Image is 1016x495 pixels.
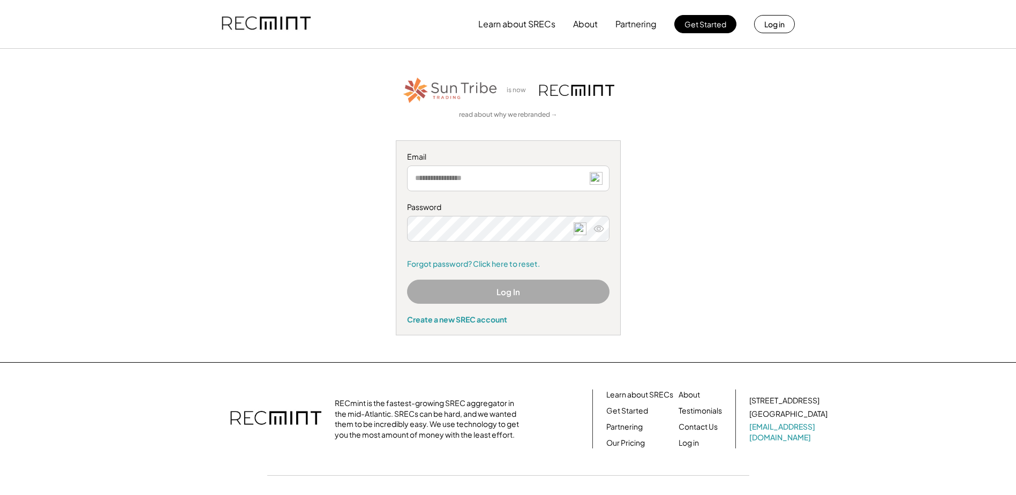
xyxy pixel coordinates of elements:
a: Get Started [606,406,648,416]
img: npw-badge-icon-locked.svg [590,172,603,185]
div: [GEOGRAPHIC_DATA] [749,409,827,419]
a: Partnering [606,422,643,432]
a: About [679,389,700,400]
img: recmint-logotype%403x.png [230,400,321,438]
button: About [573,13,598,35]
a: Forgot password? Click here to reset. [407,259,609,269]
a: [EMAIL_ADDRESS][DOMAIN_NAME] [749,422,830,442]
div: is now [504,86,534,95]
button: Partnering [615,13,657,35]
div: [STREET_ADDRESS] [749,395,819,406]
a: read about why we rebranded → [459,110,558,119]
img: STT_Horizontal_Logo%2B-%2BColor.png [402,76,499,105]
div: Email [407,152,609,162]
a: Our Pricing [606,438,645,448]
div: Create a new SREC account [407,314,609,324]
a: Learn about SRECs [606,389,673,400]
button: Log in [754,15,795,33]
div: RECmint is the fastest-growing SREC aggregator in the mid-Atlantic. SRECs can be hard, and we wan... [335,398,525,440]
div: Password [407,202,609,213]
a: Log in [679,438,699,448]
button: Learn about SRECs [478,13,555,35]
img: recmint-logotype%403x.png [539,85,614,96]
a: Contact Us [679,422,718,432]
img: recmint-logotype%403x.png [222,6,311,42]
a: Testimonials [679,406,722,416]
button: Get Started [674,15,736,33]
button: Log In [407,280,609,304]
img: npw-badge-icon-locked.svg [574,222,586,235]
